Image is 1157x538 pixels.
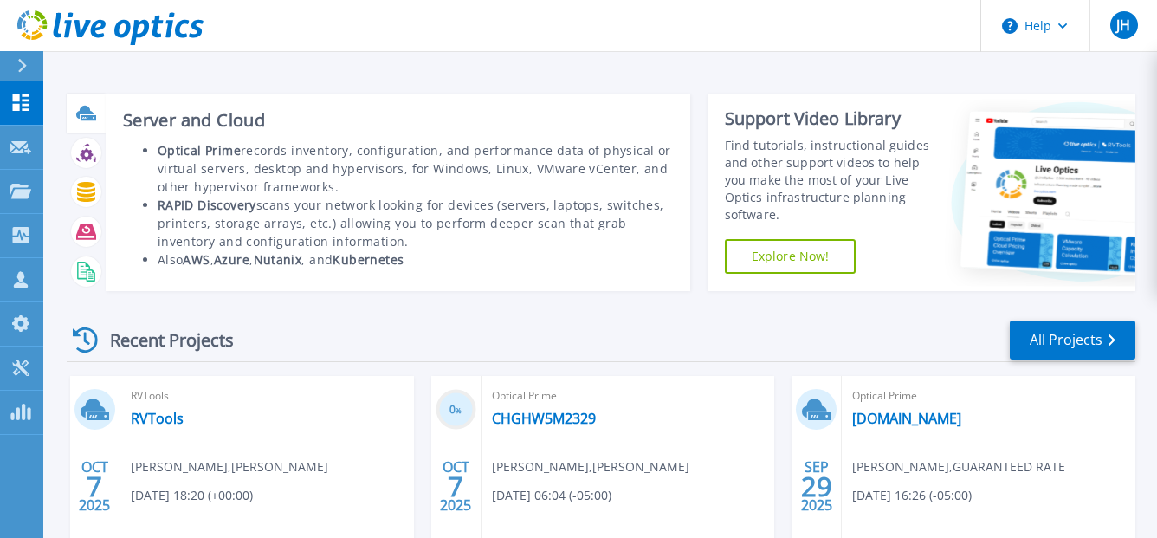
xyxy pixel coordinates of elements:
[492,457,689,476] span: [PERSON_NAME] , [PERSON_NAME]
[254,251,302,268] b: Nutanix
[801,479,832,494] span: 29
[456,405,462,415] span: %
[852,486,972,505] span: [DATE] 16:26 (-05:00)
[131,486,253,505] span: [DATE] 18:20 (+00:00)
[492,410,596,427] a: CHGHW5M2329
[725,107,937,130] div: Support Video Library
[439,455,472,518] div: OCT 2025
[852,386,1125,405] span: Optical Prime
[448,479,463,494] span: 7
[183,251,210,268] b: AWS
[492,386,765,405] span: Optical Prime
[492,486,611,505] span: [DATE] 06:04 (-05:00)
[131,410,184,427] a: RVTools
[333,251,404,268] b: Kubernetes
[123,111,673,130] h3: Server and Cloud
[725,137,937,224] div: Find tutorials, instructional guides and other support videos to help you make the most of your L...
[158,197,256,213] b: RAPID Discovery
[800,455,833,518] div: SEP 2025
[436,400,476,420] h3: 0
[214,251,249,268] b: Azure
[131,457,328,476] span: [PERSON_NAME] , [PERSON_NAME]
[852,410,961,427] a: [DOMAIN_NAME]
[78,455,111,518] div: OCT 2025
[87,479,102,494] span: 7
[158,196,673,250] li: scans your network looking for devices (servers, laptops, switches, printers, storage arrays, etc...
[158,142,241,159] b: Optical Prime
[1116,18,1130,32] span: JH
[67,319,257,361] div: Recent Projects
[131,386,404,405] span: RVTools
[158,141,673,196] li: records inventory, configuration, and performance data of physical or virtual servers, desktop an...
[725,239,856,274] a: Explore Now!
[1010,321,1135,360] a: All Projects
[158,250,673,269] li: Also , , , and
[852,457,1065,476] span: [PERSON_NAME] , GUARANTEED RATE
